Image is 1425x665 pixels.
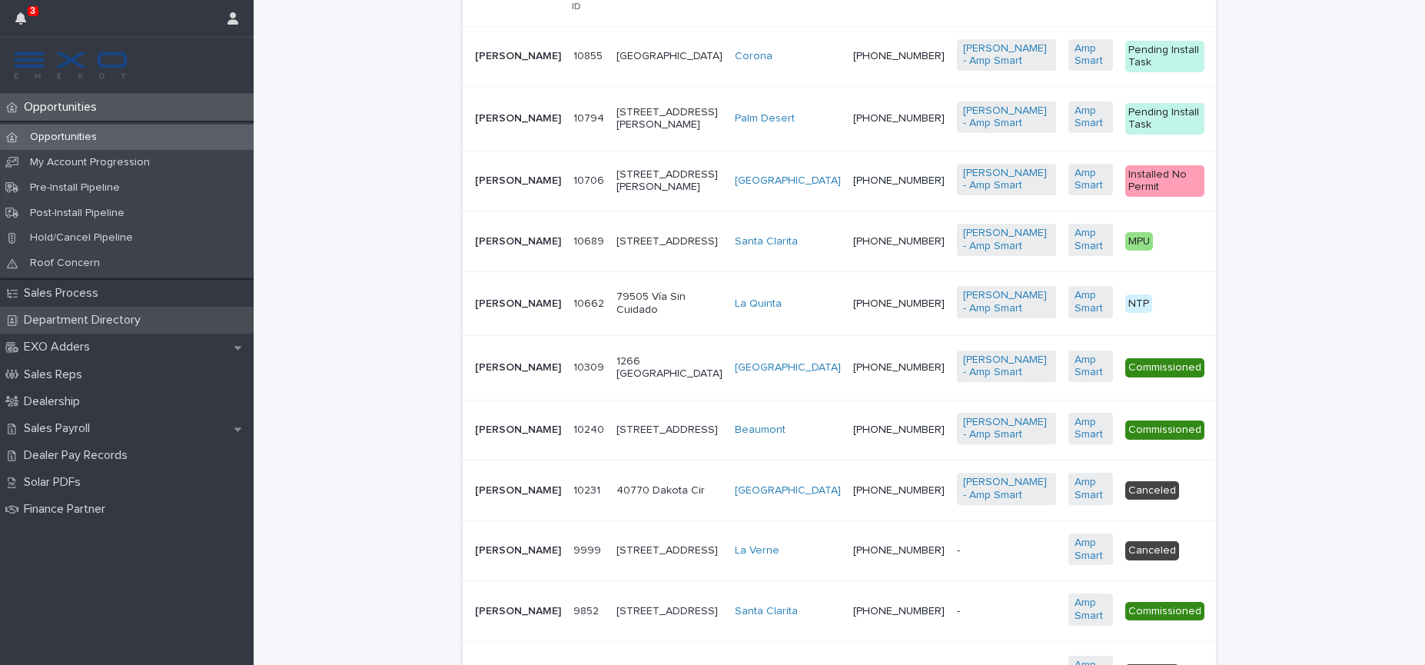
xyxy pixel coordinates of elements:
[573,232,607,248] p: 10689
[616,235,722,248] p: [STREET_ADDRESS]
[463,271,1414,335] tr: [PERSON_NAME]1066210662 79505 Vía Sin CuidadoLa Quinta [PHONE_NUMBER][PERSON_NAME] - Amp Smart Am...
[963,416,1050,442] a: [PERSON_NAME] - Amp Smart
[18,100,109,115] p: Opportunities
[573,171,607,188] p: 10706
[18,257,112,270] p: Roof Concern
[1075,597,1107,623] a: Amp Smart
[573,358,607,374] p: 10309
[463,211,1414,272] tr: [PERSON_NAME]1068910689 [STREET_ADDRESS]Santa Clarita [PHONE_NUMBER][PERSON_NAME] - Amp Smart Amp...
[18,131,109,144] p: Opportunities
[18,367,95,382] p: Sales Reps
[853,362,945,373] a: [PHONE_NUMBER]
[735,235,798,248] a: Santa Clarita
[616,355,722,381] p: 1266 [GEOGRAPHIC_DATA]
[573,109,607,125] p: 10794
[616,424,722,437] p: [STREET_ADDRESS]
[616,544,722,557] p: [STREET_ADDRESS]
[573,602,602,618] p: 9852
[15,9,35,37] div: 3
[573,294,607,311] p: 10662
[957,605,1056,618] p: -
[475,361,561,374] p: [PERSON_NAME]
[616,605,722,618] p: [STREET_ADDRESS]
[735,544,779,557] a: La Verne
[475,235,561,248] p: [PERSON_NAME]
[463,461,1414,521] tr: [PERSON_NAME]1023110231 40770 Dakota Cir[GEOGRAPHIC_DATA] [PHONE_NUMBER][PERSON_NAME] - Amp Smart...
[475,424,561,437] p: [PERSON_NAME]
[463,336,1414,400] tr: [PERSON_NAME]1030910309 1266 [GEOGRAPHIC_DATA][GEOGRAPHIC_DATA] [PHONE_NUMBER][PERSON_NAME] - Amp...
[18,448,140,463] p: Dealer Pay Records
[963,289,1050,315] a: [PERSON_NAME] - Amp Smart
[1125,294,1152,314] div: NTP
[853,424,945,435] a: [PHONE_NUMBER]
[573,421,607,437] p: 10240
[18,394,92,409] p: Dealership
[1075,105,1107,131] a: Amp Smart
[463,400,1414,461] tr: [PERSON_NAME]1024010240 [STREET_ADDRESS]Beaumont [PHONE_NUMBER][PERSON_NAME] - Amp Smart Amp Smar...
[18,340,102,354] p: EXO Adders
[735,361,841,374] a: [GEOGRAPHIC_DATA]
[1075,354,1107,380] a: Amp Smart
[1125,421,1204,440] div: Commissioned
[18,313,153,328] p: Department Directory
[963,105,1050,131] a: [PERSON_NAME] - Amp Smart
[853,236,945,247] a: [PHONE_NUMBER]
[573,541,604,557] p: 9999
[1075,227,1107,253] a: Amp Smart
[853,545,945,556] a: [PHONE_NUMBER]
[18,475,93,490] p: Solar PDFs
[735,112,795,125] a: Palm Desert
[957,544,1056,557] p: -
[853,113,945,124] a: [PHONE_NUMBER]
[735,298,782,311] a: La Quinta
[30,5,35,16] p: 3
[475,298,561,311] p: [PERSON_NAME]
[573,47,606,63] p: 10855
[616,484,722,497] p: 40770 Dakota Cir
[475,112,561,125] p: [PERSON_NAME]
[853,606,945,617] a: [PHONE_NUMBER]
[1125,165,1204,198] div: Installed No Permit
[963,476,1050,502] a: [PERSON_NAME] - Amp Smart
[616,50,722,63] p: [GEOGRAPHIC_DATA]
[1125,602,1204,621] div: Commissioned
[963,42,1050,68] a: [PERSON_NAME] - Amp Smart
[12,50,129,81] img: FKS5r6ZBThi8E5hshIGi
[853,51,945,62] a: [PHONE_NUMBER]
[735,424,786,437] a: Beaumont
[1125,41,1204,73] div: Pending Install Task
[18,421,102,436] p: Sales Payroll
[616,106,722,132] p: [STREET_ADDRESS][PERSON_NAME]
[1075,537,1107,563] a: Amp Smart
[1125,481,1179,500] div: Canceled
[18,286,111,301] p: Sales Process
[853,298,945,309] a: [PHONE_NUMBER]
[1075,289,1107,315] a: Amp Smart
[463,520,1414,581] tr: [PERSON_NAME]99999999 [STREET_ADDRESS]La Verne [PHONE_NUMBER]-Amp Smart CanceledEXO Cash - Active...
[1125,541,1179,560] div: Canceled
[18,231,145,244] p: Hold/Cancel Pipeline
[963,227,1050,253] a: [PERSON_NAME] - Amp Smart
[853,485,945,496] a: [PHONE_NUMBER]
[475,175,561,188] p: [PERSON_NAME]
[735,484,841,497] a: [GEOGRAPHIC_DATA]
[735,175,841,188] a: [GEOGRAPHIC_DATA]
[735,605,798,618] a: Santa Clarita
[18,207,137,220] p: Post-Install Pipeline
[1125,103,1204,135] div: Pending Install Task
[1075,167,1107,193] a: Amp Smart
[1075,42,1107,68] a: Amp Smart
[1125,358,1204,377] div: Commissioned
[18,156,162,169] p: My Account Progression
[463,581,1414,642] tr: [PERSON_NAME]98529852 [STREET_ADDRESS]Santa Clarita [PHONE_NUMBER]-Amp Smart CommissionedLightRea...
[463,26,1414,87] tr: [PERSON_NAME]1085510855 [GEOGRAPHIC_DATA]Corona [PHONE_NUMBER][PERSON_NAME] - Amp Smart Amp Smart...
[963,354,1050,380] a: [PERSON_NAME] - Amp Smart
[475,50,561,63] p: [PERSON_NAME]
[1125,232,1153,251] div: MPU
[1075,416,1107,442] a: Amp Smart
[18,502,118,517] p: Finance Partner
[18,181,132,195] p: Pre-Install Pipeline
[463,151,1414,211] tr: [PERSON_NAME]1070610706 [STREET_ADDRESS][PERSON_NAME][GEOGRAPHIC_DATA] [PHONE_NUMBER][PERSON_NAME...
[475,544,561,557] p: [PERSON_NAME]
[463,87,1414,151] tr: [PERSON_NAME]1079410794 [STREET_ADDRESS][PERSON_NAME]Palm Desert [PHONE_NUMBER][PERSON_NAME] - Am...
